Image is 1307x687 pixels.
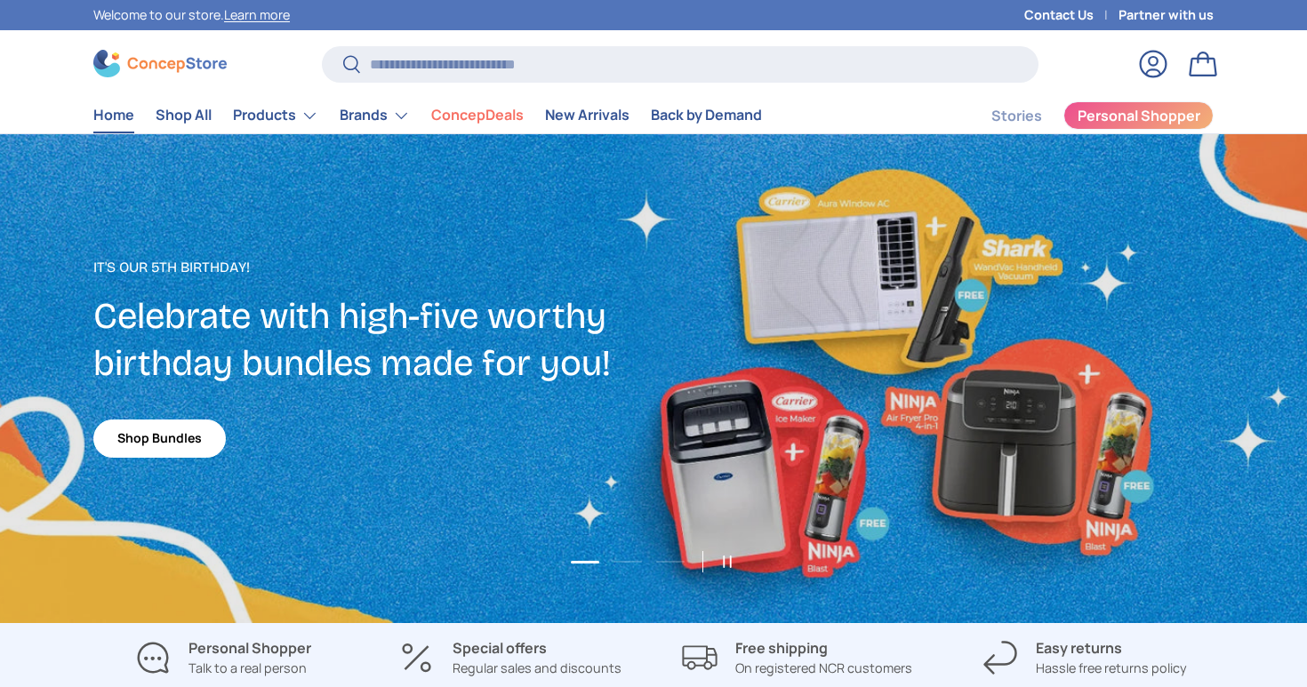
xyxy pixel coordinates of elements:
[1036,659,1187,678] p: Hassle free returns policy
[545,98,629,132] a: New Arrivals
[188,659,311,678] p: Talk to a real person
[93,50,227,77] img: ConcepStore
[651,98,762,132] a: Back by Demand
[1063,101,1214,130] a: Personal Shopper
[93,98,762,133] nav: Primary
[340,98,410,133] a: Brands
[453,659,621,678] p: Regular sales and discounts
[453,638,547,658] strong: Special offers
[224,6,290,23] a: Learn more
[1119,5,1214,25] a: Partner with us
[93,419,226,458] a: Shop Bundles
[93,5,290,25] p: Welcome to our store.
[381,637,639,678] a: Special offers Regular sales and discounts
[1024,5,1119,25] a: Contact Us
[329,98,421,133] summary: Brands
[668,637,926,678] a: Free shipping On registered NCR customers
[93,98,134,132] a: Home
[93,637,352,678] a: Personal Shopper Talk to a real person
[991,99,1042,133] a: Stories
[1036,638,1122,658] strong: Easy returns
[735,659,912,678] p: On registered NCR customers
[431,98,524,132] a: ConcepDeals
[93,292,653,387] h2: Celebrate with high-five worthy birthday bundles made for you!
[735,638,828,658] strong: Free shipping
[222,98,329,133] summary: Products
[1078,108,1200,123] span: Personal Shopper
[156,98,212,132] a: Shop All
[188,638,311,658] strong: Personal Shopper
[955,637,1214,678] a: Easy returns Hassle free returns policy
[93,257,653,278] p: It's our 5th Birthday!
[233,98,318,133] a: Products
[949,98,1214,133] nav: Secondary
